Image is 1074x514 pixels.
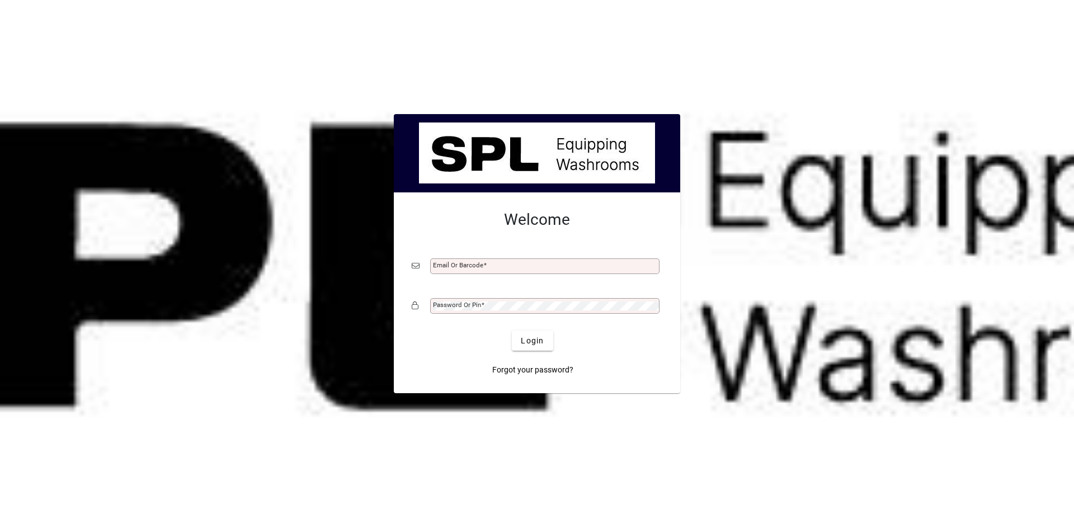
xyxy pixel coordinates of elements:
[412,210,662,229] h2: Welcome
[492,364,573,376] span: Forgot your password?
[521,335,544,347] span: Login
[433,301,481,309] mat-label: Password or Pin
[433,261,483,269] mat-label: Email or Barcode
[512,331,553,351] button: Login
[488,360,578,380] a: Forgot your password?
